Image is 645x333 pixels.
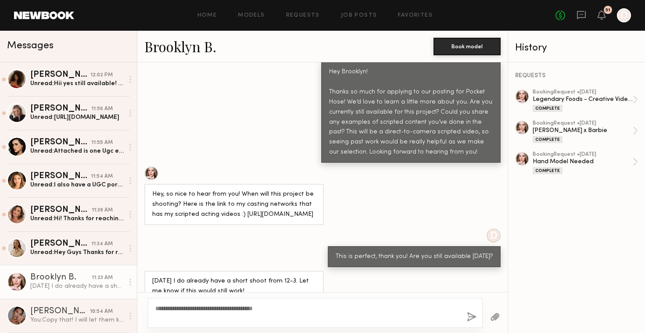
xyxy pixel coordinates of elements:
div: 51 [606,8,610,13]
div: 11:56 AM [91,105,113,113]
a: bookingRequest •[DATE]Hand Model NeededComplete [533,152,638,174]
div: Hand Model Needed [533,158,633,166]
div: [DATE] I do already have a short shoot from 12-3. Let me know if this would still work! [30,282,124,290]
div: REQUESTS [515,73,638,79]
div: [PERSON_NAME] [30,307,90,316]
div: [PERSON_NAME] [30,138,91,147]
div: [DATE] I do already have a short shoot from 12-3. Let me know if this would still work! [152,276,316,297]
div: 12:02 PM [90,71,113,79]
a: Models [238,13,265,18]
div: Brooklyn B. [30,273,92,282]
div: 11:34 AM [91,240,113,248]
a: Book model [434,42,501,50]
div: [PERSON_NAME] x Barbie [533,126,633,135]
div: You: Copy that! I will let them know and see what they say. [30,316,124,324]
div: Unread: [URL][DOMAIN_NAME] [30,113,124,122]
div: History [515,43,638,53]
div: Legendary Foods - Creative Video Production [533,95,633,104]
div: 11:54 AM [91,172,113,181]
a: Favorites [398,13,433,18]
div: Unread: I also have a UGC portfolio if that interests you. UGC Portfolio: [URL][DOMAIN_NAME] ([UR... [30,181,124,189]
div: Complete [533,105,563,112]
a: Requests [286,13,320,18]
div: Unread: Hii yes still available! Thanks for reaching out. I don’t have any content on hand, happy... [30,79,124,88]
a: D [617,8,631,22]
div: Unread: Hey Guys Thanks for reaching out. All the videos on my profile were scripted and I have l... [30,248,124,257]
a: bookingRequest •[DATE]Legendary Foods - Creative Video ProductionComplete [533,90,638,112]
button: Book model [434,38,501,55]
div: 11:39 AM [92,206,113,215]
div: [PERSON_NAME] [30,172,91,181]
div: booking Request • [DATE] [533,90,633,95]
div: [PERSON_NAME] [30,71,90,79]
div: booking Request • [DATE] [533,152,633,158]
div: booking Request • [DATE] [533,121,633,126]
div: Hey, so nice to hear from you! When will this project be shooting? Here is the link to my casting... [152,190,316,220]
a: Job Posts [341,13,377,18]
a: bookingRequest •[DATE][PERSON_NAME] x BarbieComplete [533,121,638,143]
div: 11:23 AM [92,274,113,282]
div: 11:55 AM [91,139,113,147]
div: 10:54 AM [90,308,113,316]
div: [PERSON_NAME] [30,104,91,113]
span: Messages [7,41,54,51]
div: Hey Brooklyn! Thanks so much for applying to our posting for Pocket Hose! We’d love to learn a li... [329,67,493,158]
div: This is perfect, thank you! Are you still available [DATE]? [336,252,493,262]
div: Complete [533,167,563,174]
a: Home [197,13,217,18]
div: Unread: Hi! Thanks for reaching out :) when is the shoot date? And yes, of course! I’ll send you ... [30,215,124,223]
div: Complete [533,136,563,143]
div: Unread: Attached is one Ugc example and one acting :) [30,147,124,155]
div: [PERSON_NAME] [30,240,91,248]
a: Brooklyn B. [144,37,216,56]
div: [PERSON_NAME] [PERSON_NAME] [30,206,92,215]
